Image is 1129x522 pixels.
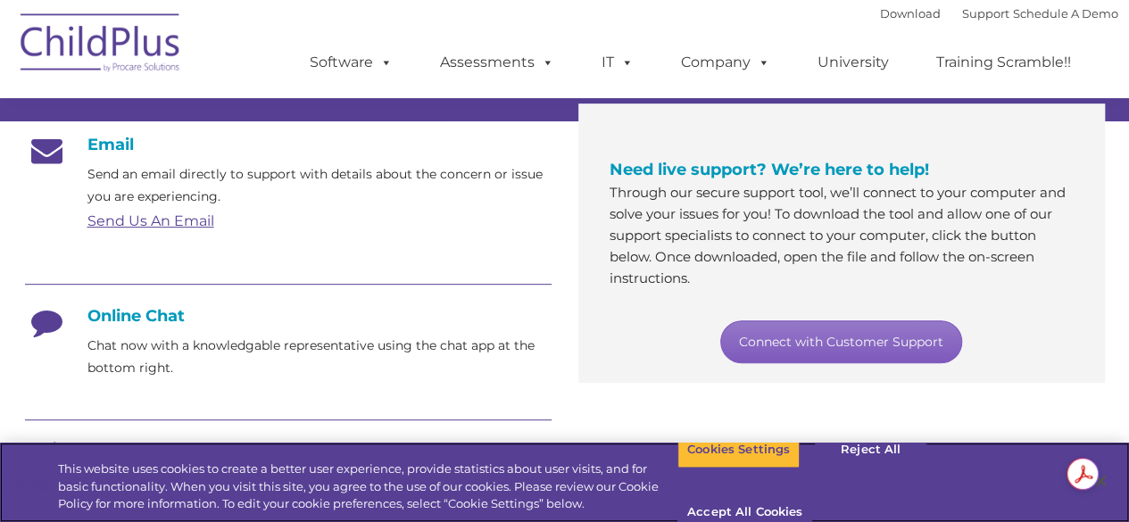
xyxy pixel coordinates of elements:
[422,45,572,80] a: Assessments
[962,6,1009,21] a: Support
[58,460,677,513] div: This website uses cookies to create a better user experience, provide statistics about user visit...
[663,45,788,80] a: Company
[610,182,1074,289] p: Through our secure support tool, we’ll connect to your computer and solve your issues for you! To...
[87,335,552,379] p: Chat now with a knowledgable representative using the chat app at the bottom right.
[880,6,941,21] a: Download
[720,320,962,363] a: Connect with Customer Support
[1013,6,1118,21] a: Schedule A Demo
[800,45,907,80] a: University
[610,160,929,179] span: Need live support? We’re here to help!
[25,135,552,154] h4: Email
[292,45,411,80] a: Software
[815,431,926,468] button: Reject All
[918,45,1089,80] a: Training Scramble!!
[880,6,1118,21] font: |
[87,163,552,208] p: Send an email directly to support with details about the concern or issue you are experiencing.
[87,212,214,229] a: Send Us An Email
[25,306,552,326] h4: Online Chat
[677,431,800,468] button: Cookies Settings
[87,442,552,486] p: Call [DATE] to be connected with a friendly support representative who's eager to help.
[12,1,190,90] img: ChildPlus by Procare Solutions
[584,45,652,80] a: IT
